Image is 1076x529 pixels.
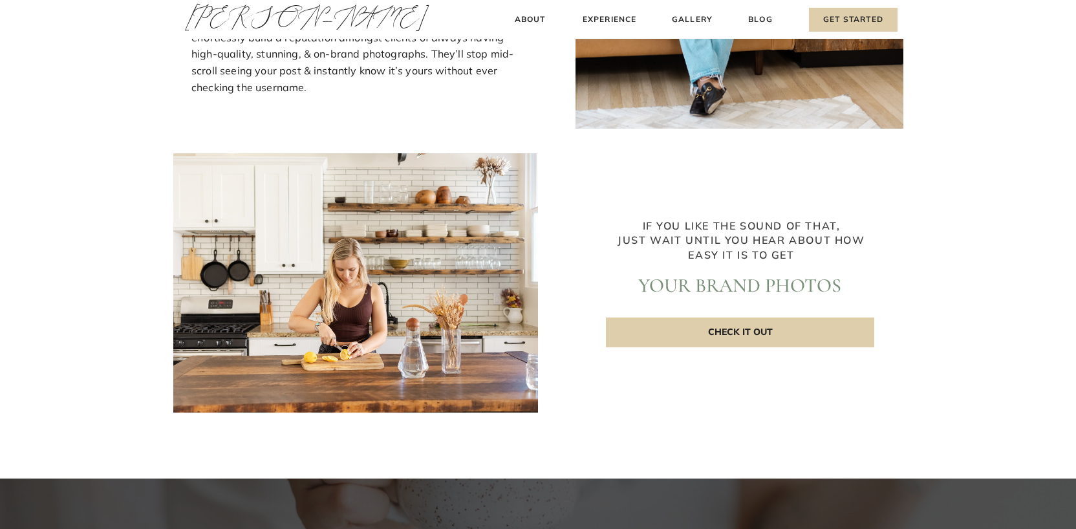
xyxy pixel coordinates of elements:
a: About [511,13,549,27]
a: Blog [746,13,775,27]
a: Get Started [809,8,898,32]
h3: IF YOU LIKE THE SOUND OF THAT, JUST WAIT UNTIL YOU HEAR ABOUT HOW EASY IT IS TO GET [607,219,876,264]
a: Check it out [606,318,874,347]
a: Experience [581,13,638,27]
a: Gallery [671,13,714,27]
h3: YOUR BRAND PHOTOS [593,274,887,301]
